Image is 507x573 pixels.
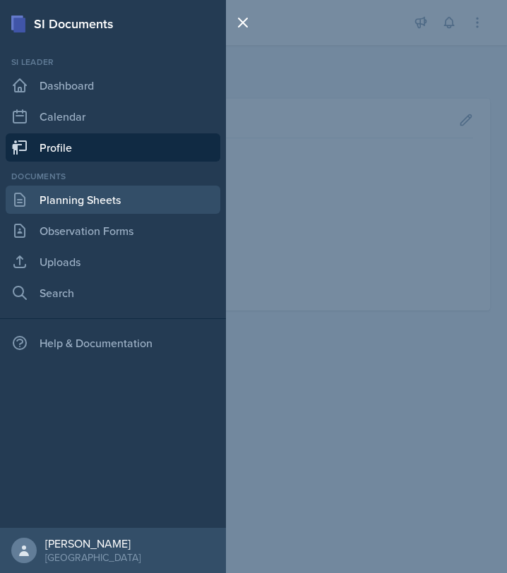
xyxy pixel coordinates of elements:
[6,133,220,162] a: Profile
[6,56,220,68] div: Si leader
[45,550,141,565] div: [GEOGRAPHIC_DATA]
[45,536,141,550] div: [PERSON_NAME]
[6,217,220,245] a: Observation Forms
[6,329,220,357] div: Help & Documentation
[6,170,220,183] div: Documents
[6,102,220,131] a: Calendar
[6,248,220,276] a: Uploads
[6,279,220,307] a: Search
[6,71,220,99] a: Dashboard
[6,186,220,214] a: Planning Sheets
